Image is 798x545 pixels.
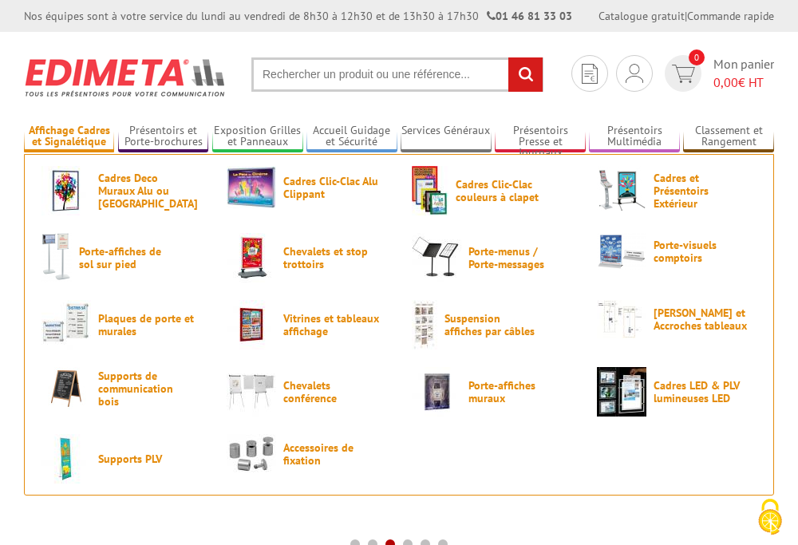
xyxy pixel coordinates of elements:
[227,233,276,282] img: Chevalets et stop trottoirs
[24,48,227,107] img: Présentoir, panneau, stand - Edimeta - PLV, affichage, mobilier bureau, entreprise
[41,434,91,484] img: Supports PLV
[589,124,679,150] a: Présentoirs Multimédia
[79,245,175,271] span: Porte-affiches de sol sur pied
[227,367,386,417] a: Chevalets conférence
[689,49,705,65] span: 0
[487,9,572,23] strong: 01 46 81 33 03
[412,166,448,215] img: Cadres Clic-Clac couleurs à clapet
[495,124,585,150] a: Présentoirs Presse et Journaux
[687,9,774,23] a: Commande rapide
[412,233,571,282] a: Porte-menus / Porte-messages
[654,379,749,405] span: Cadres LED & PLV lumineuses LED
[597,367,757,417] a: Cadres LED & PLV lumineuses LED
[672,65,695,83] img: devis rapide
[227,434,386,473] a: Accessoires de fixation
[41,166,201,215] a: Cadres Deco Muraux Alu ou [GEOGRAPHIC_DATA]
[468,379,564,405] span: Porte-affiches muraux
[412,300,437,350] img: Suspension affiches par câbles
[41,300,91,350] img: Plaques de porte et murales
[661,55,774,92] a: devis rapide 0 Mon panier 0,00€ HT
[597,300,757,338] a: [PERSON_NAME] et Accroches tableaux
[598,8,774,24] div: |
[41,166,91,215] img: Cadres Deco Muraux Alu ou Bois
[41,367,91,409] img: Supports de communication bois
[306,124,397,150] a: Accueil Guidage et Sécurité
[212,124,302,150] a: Exposition Grilles et Panneaux
[283,312,379,338] span: Vitrines et tableaux affichage
[597,367,646,417] img: Cadres LED & PLV lumineuses LED
[41,367,201,409] a: Supports de communication bois
[683,124,773,150] a: Classement et Rangement
[98,452,194,465] span: Supports PLV
[98,312,194,338] span: Plaques de porte et murales
[283,245,379,271] span: Chevalets et stop trottoirs
[597,233,757,270] a: Porte-visuels comptoirs
[654,306,749,332] span: [PERSON_NAME] et Accroches tableaux
[412,166,571,215] a: Cadres Clic-Clac couleurs à clapet
[41,233,72,282] img: Porte-affiches de sol sur pied
[626,64,643,83] img: devis rapide
[227,233,386,282] a: Chevalets et stop trottoirs
[41,434,201,484] a: Supports PLV
[401,124,491,150] a: Services Généraux
[118,124,208,150] a: Présentoirs et Porte-brochures
[412,367,461,417] img: Porte-affiches muraux
[41,300,201,350] a: Plaques de porte et murales
[456,178,551,203] span: Cadres Clic-Clac couleurs à clapet
[227,166,276,208] img: Cadres Clic-Clac Alu Clippant
[227,300,276,350] img: Vitrines et tableaux affichage
[98,172,194,210] span: Cadres Deco Muraux Alu ou [GEOGRAPHIC_DATA]
[742,491,798,545] button: Cookies (fenêtre modale)
[597,233,646,270] img: Porte-visuels comptoirs
[251,57,543,92] input: Rechercher un produit ou une référence...
[227,434,276,473] img: Accessoires de fixation
[283,379,379,405] span: Chevalets conférence
[412,233,461,282] img: Porte-menus / Porte-messages
[713,55,774,92] span: Mon panier
[508,57,543,92] input: rechercher
[713,73,774,92] span: € HT
[41,233,201,282] a: Porte-affiches de sol sur pied
[597,300,646,338] img: Cimaises et Accroches tableaux
[654,239,749,264] span: Porte-visuels comptoirs
[468,245,564,271] span: Porte-menus / Porte-messages
[283,175,379,200] span: Cadres Clic-Clac Alu Clippant
[283,441,379,467] span: Accessoires de fixation
[227,367,276,417] img: Chevalets conférence
[227,300,386,350] a: Vitrines et tableaux affichage
[444,312,540,338] span: Suspension affiches par câbles
[598,9,685,23] a: Catalogue gratuit
[24,8,572,24] div: Nos équipes sont à votre service du lundi au vendredi de 8h30 à 12h30 et de 13h30 à 17h30
[412,300,571,350] a: Suspension affiches par câbles
[597,166,757,215] a: Cadres et Présentoirs Extérieur
[582,64,598,84] img: devis rapide
[412,367,571,417] a: Porte-affiches muraux
[227,166,386,208] a: Cadres Clic-Clac Alu Clippant
[98,369,194,408] span: Supports de communication bois
[654,172,749,210] span: Cadres et Présentoirs Extérieur
[750,497,790,537] img: Cookies (fenêtre modale)
[713,74,738,90] span: 0,00
[597,166,646,215] img: Cadres et Présentoirs Extérieur
[24,124,114,150] a: Affichage Cadres et Signalétique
